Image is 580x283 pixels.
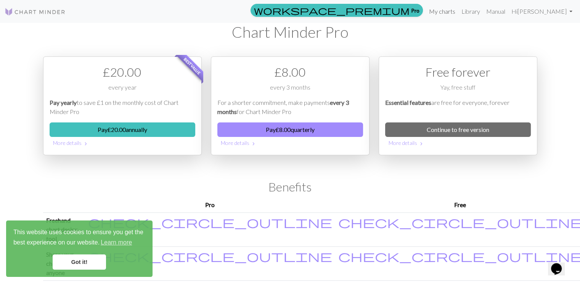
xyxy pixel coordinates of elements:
[385,122,531,137] a: Continue to free version
[254,5,410,16] span: workspace_premium
[548,252,572,275] iframe: chat widget
[385,83,531,98] div: Yay, free stuff
[379,56,537,155] div: Free option
[83,140,89,148] span: chevron_right
[50,63,195,81] div: £ 20.00
[508,4,575,19] a: Hi[PERSON_NAME]
[426,4,458,19] a: My charts
[251,140,257,148] span: chevron_right
[5,7,66,16] img: Logo
[50,83,195,98] div: every year
[46,216,82,243] p: Freehand chart design tool
[85,197,335,213] th: Pro
[385,137,531,149] button: More details
[385,98,531,116] p: are free for everyone, forever
[88,215,332,229] span: check_circle_outline
[217,137,363,149] button: More details
[176,50,208,82] span: Best value
[43,23,537,41] h1: Chart Minder Pro
[88,216,332,228] i: Included
[385,99,431,106] em: Essential features
[13,228,145,248] span: This website uses cookies to ensure you get the best experience on our website.
[88,249,332,263] span: check_circle_outline
[88,250,332,262] i: Included
[217,122,363,137] button: Pay£8.00quarterly
[53,254,106,270] a: dismiss cookie message
[251,4,423,17] a: Pro
[50,99,77,106] em: Pay yearly
[483,4,508,19] a: Manual
[418,140,424,148] span: chevron_right
[458,4,483,19] a: Library
[50,137,195,149] button: More details
[43,56,202,155] div: Payment option 1
[100,237,133,248] a: learn more about cookies
[6,220,153,277] div: cookieconsent
[217,83,363,98] div: every 3 months
[217,99,349,115] em: every 3 months
[43,180,537,194] h2: Benefits
[385,63,531,81] div: Free forever
[50,98,195,116] p: to save £1 on the monthly cost of Chart Minder Pro
[217,98,363,116] p: For a shorter commitment, make payments for Chart Minder Pro
[211,56,370,155] div: Payment option 2
[217,63,363,81] div: £ 8.00
[50,122,195,137] button: Pay£20.00annually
